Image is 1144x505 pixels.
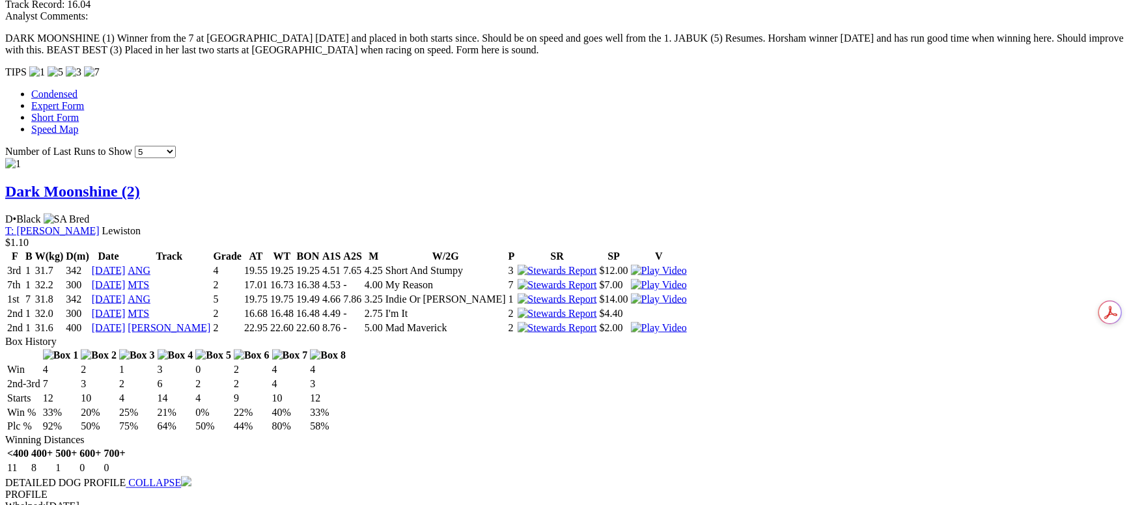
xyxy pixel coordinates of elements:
td: 16.73 [270,279,294,292]
td: 4.51 [322,264,341,277]
td: 2.75 [364,307,384,320]
th: Grade [212,250,242,263]
td: 342 [65,264,90,277]
img: 1 [29,66,45,78]
span: D Black [5,213,41,225]
td: 22.95 [244,321,268,334]
td: 16.68 [244,307,268,320]
a: [DATE] [92,279,126,290]
img: Box 3 [119,349,155,361]
a: MTS [128,279,149,290]
td: 2 [233,377,270,390]
td: 7 [25,293,33,306]
span: Analyst Comments: [5,10,89,21]
img: Stewards Report [518,265,597,277]
td: 1 [25,264,33,277]
img: 3 [66,66,81,78]
td: 16.38 [296,279,320,292]
td: 4.66 [322,293,341,306]
td: 2 [80,363,117,376]
th: BON [296,250,320,263]
td: 1st [7,293,23,306]
td: 12 [309,392,346,405]
img: Stewards Report [518,322,597,334]
td: 2nd-3rd [7,377,41,390]
td: 2 [508,307,516,320]
img: 7 [84,66,100,78]
td: 22% [233,406,270,419]
td: 21% [157,406,194,419]
td: 16.48 [296,307,320,320]
img: Box 4 [158,349,193,361]
td: 3 [80,377,117,390]
td: 40% [272,406,309,419]
img: Box 8 [310,349,346,361]
td: 1 [55,462,77,475]
td: My Reason [385,279,507,292]
td: Indie Or [PERSON_NAME] [385,293,507,306]
th: SR [517,250,598,263]
td: 1 [25,279,33,292]
td: $12.00 [599,264,629,277]
td: Win [7,363,41,376]
td: 1 [25,307,33,320]
img: Box 1 [43,349,79,361]
span: Lewiston [102,225,141,236]
a: [DATE] [92,308,126,319]
td: Starts [7,392,41,405]
div: Box History [5,336,1139,348]
th: D(m) [65,250,90,263]
td: 31.6 [35,321,64,334]
th: P [508,250,516,263]
td: 400 [65,321,90,334]
a: ANG [128,293,150,305]
td: 2 [212,321,242,334]
td: 12 [42,392,79,405]
td: 16.48 [270,307,294,320]
div: DETAILED DOG PROFILE [5,476,1139,489]
td: - [342,307,362,320]
th: <400 [7,448,29,461]
th: SP [599,250,629,263]
a: Short Form [31,112,79,123]
a: MTS [128,308,149,319]
td: 7 [42,377,79,390]
td: 4 [212,264,242,277]
th: W(kg) [35,250,64,263]
span: • [13,213,17,225]
td: 2nd [7,307,23,320]
a: COLLAPSE [126,478,191,489]
th: A2S [342,250,362,263]
td: 1 [119,363,156,376]
td: 4.25 [364,264,384,277]
td: 8 [31,462,53,475]
td: 75% [119,420,156,433]
td: 4 [42,363,79,376]
td: 5.00 [364,321,384,334]
th: V [630,250,688,263]
img: 5 [48,66,63,78]
th: W/2G [385,250,507,263]
img: Box 5 [195,349,231,361]
td: 2nd [7,321,23,334]
img: Stewards Report [518,293,597,305]
td: $2.00 [599,321,629,334]
th: 600+ [79,448,102,461]
td: 20% [80,406,117,419]
div: Winning Distances [5,435,1139,446]
td: $4.40 [599,307,629,320]
td: 80% [272,420,309,433]
th: F [7,250,23,263]
img: Box 6 [234,349,270,361]
th: 500+ [55,448,77,461]
td: 19.49 [296,293,320,306]
td: - [342,279,362,292]
td: 3rd [7,264,23,277]
td: 0 [104,462,126,475]
td: 50% [195,420,232,433]
th: M [364,250,384,263]
td: 4 [119,392,156,405]
td: 7th [7,279,23,292]
td: 3 [309,377,346,390]
td: 31.7 [35,264,64,277]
